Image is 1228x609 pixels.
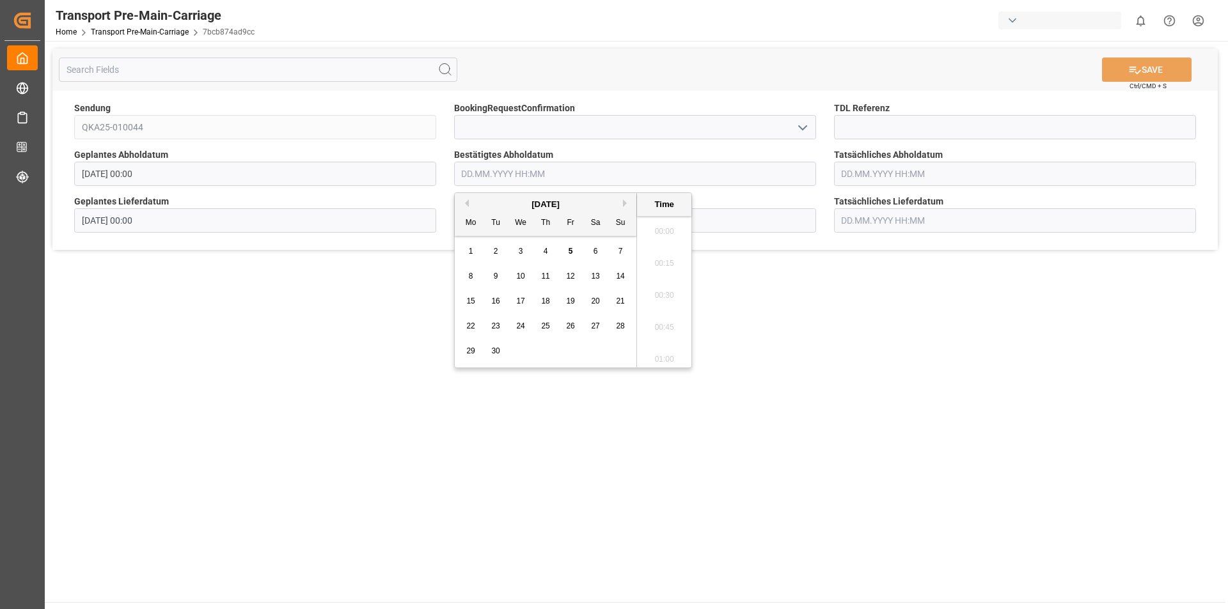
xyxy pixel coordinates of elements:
[1126,6,1155,35] button: show 0 new notifications
[566,272,574,281] span: 12
[513,215,529,231] div: We
[513,243,529,259] div: Choose Wednesday, September 3rd, 2025
[569,247,573,256] span: 5
[623,199,631,207] button: Next Month
[834,195,943,208] span: Tatsächliches Lieferdatum
[616,272,624,281] span: 14
[1155,6,1184,35] button: Help Center
[488,243,504,259] div: Choose Tuesday, September 2nd, 2025
[613,318,629,334] div: Choose Sunday, September 28th, 2025
[834,148,943,162] span: Tatsächliches Abholdatum
[513,293,529,309] div: Choose Wednesday, September 17th, 2025
[91,27,189,36] a: Transport Pre-Main-Carriage
[491,346,500,355] span: 30
[588,268,604,284] div: Choose Saturday, September 13th, 2025
[454,148,553,162] span: Bestätigtes Abholdatum
[74,102,111,115] span: Sendung
[563,215,579,231] div: Fr
[74,208,436,233] input: DD.MM.YYYY HH:MM
[74,148,168,162] span: Geplantes Abholdatum
[469,247,473,256] span: 1
[538,215,554,231] div: Th
[538,318,554,334] div: Choose Thursday, September 25th, 2025
[616,321,624,330] span: 28
[563,318,579,334] div: Choose Friday, September 26th, 2025
[588,293,604,309] div: Choose Saturday, September 20th, 2025
[488,343,504,359] div: Choose Tuesday, September 30th, 2025
[566,297,574,305] span: 19
[463,343,479,359] div: Choose Monday, September 29th, 2025
[74,195,169,208] span: Geplantes Lieferdatum
[834,208,1196,233] input: DD.MM.YYYY HH:MM
[56,6,255,25] div: Transport Pre-Main-Carriage
[834,102,890,115] span: TDL Referenz
[466,297,475,305] span: 15
[834,162,1196,186] input: DD.MM.YYYY HH:MM
[461,199,469,207] button: Previous Month
[613,268,629,284] div: Choose Sunday, September 14th, 2025
[466,346,475,355] span: 29
[563,293,579,309] div: Choose Friday, September 19th, 2025
[516,321,524,330] span: 24
[792,118,811,137] button: open menu
[541,297,549,305] span: 18
[588,318,604,334] div: Choose Saturday, September 27th, 2025
[563,243,579,259] div: Choose Friday, September 5th, 2025
[516,297,524,305] span: 17
[613,293,629,309] div: Choose Sunday, September 21st, 2025
[488,293,504,309] div: Choose Tuesday, September 16th, 2025
[56,27,77,36] a: Home
[588,243,604,259] div: Choose Saturday, September 6th, 2025
[640,198,688,211] div: Time
[588,215,604,231] div: Sa
[618,247,623,256] span: 7
[544,247,548,256] span: 4
[463,215,479,231] div: Mo
[74,162,436,186] input: DD.MM.YYYY HH:MM
[538,293,554,309] div: Choose Thursday, September 18th, 2025
[488,318,504,334] div: Choose Tuesday, September 23rd, 2025
[463,268,479,284] div: Choose Monday, September 8th, 2025
[613,215,629,231] div: Su
[454,162,816,186] input: DD.MM.YYYY HH:MM
[1102,58,1192,82] button: SAVE
[538,243,554,259] div: Choose Thursday, September 4th, 2025
[463,318,479,334] div: Choose Monday, September 22nd, 2025
[541,321,549,330] span: 25
[466,321,475,330] span: 22
[563,268,579,284] div: Choose Friday, September 12th, 2025
[494,272,498,281] span: 9
[459,239,633,364] div: month 2025-09
[491,321,500,330] span: 23
[513,318,529,334] div: Choose Wednesday, September 24th, 2025
[513,268,529,284] div: Choose Wednesday, September 10th, 2025
[488,268,504,284] div: Choose Tuesday, September 9th, 2025
[541,272,549,281] span: 11
[455,198,636,211] div: [DATE]
[1130,81,1167,91] span: Ctrl/CMD + S
[494,247,498,256] span: 2
[491,297,500,305] span: 16
[566,321,574,330] span: 26
[463,293,479,309] div: Choose Monday, September 15th, 2025
[454,102,575,115] span: BookingRequestConfirmation
[594,247,598,256] span: 6
[538,268,554,284] div: Choose Thursday, September 11th, 2025
[519,247,523,256] span: 3
[591,297,599,305] span: 20
[616,297,624,305] span: 21
[591,321,599,330] span: 27
[59,58,457,82] input: Search Fields
[463,243,479,259] div: Choose Monday, September 1st, 2025
[469,272,473,281] span: 8
[591,272,599,281] span: 13
[488,215,504,231] div: Tu
[516,272,524,281] span: 10
[613,243,629,259] div: Choose Sunday, September 7th, 2025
